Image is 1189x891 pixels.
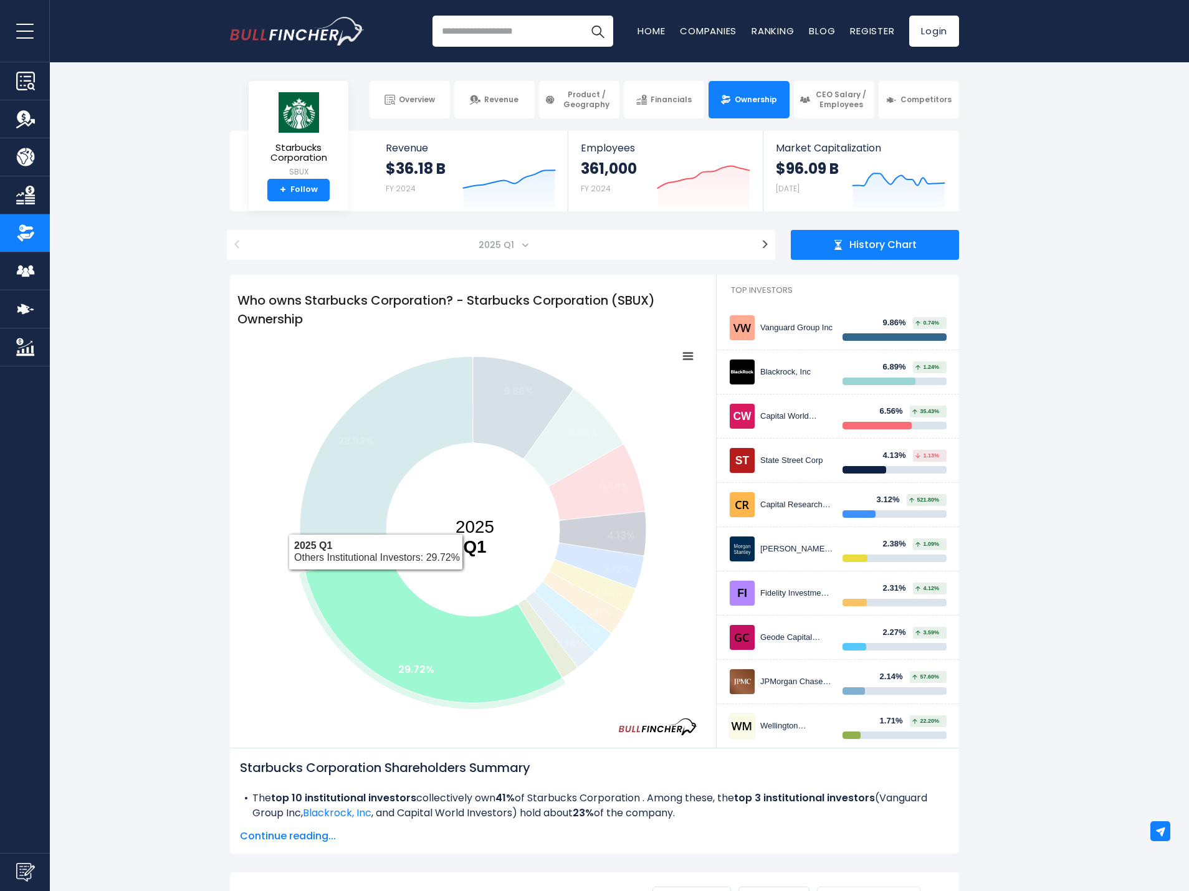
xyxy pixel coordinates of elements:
div: 2.27% [883,627,914,638]
span: Financials [651,95,692,105]
img: Bullfincher logo [230,17,365,45]
text: 2.38% [593,586,623,600]
a: Market Capitalization $96.09 B [DATE] [763,131,958,211]
div: 2.31% [883,583,914,594]
div: 2.38% [883,539,914,550]
span: CEO Salary / Employees [814,90,869,109]
div: Fidelity Investments (FMR) [760,588,833,599]
a: Register [850,24,894,37]
span: Continue reading... [240,829,949,844]
span: 3.59% [915,630,939,636]
a: Employees 361,000 FY 2024 [568,131,762,211]
span: History Chart [849,239,917,252]
span: Market Capitalization [776,142,945,154]
a: +Follow [267,179,330,201]
text: 4.13% [607,528,635,543]
small: SBUX [259,166,338,178]
div: Capital Research Global Investors [760,500,833,510]
a: CEO Salary / Employees [794,81,874,118]
h1: Who owns Starbucks Corporation? - Starbucks Corporation (SBUX) Ownership [230,283,716,336]
a: Product / Geography [539,81,619,118]
h2: Starbucks Corporation Shareholders Summary [240,758,949,777]
div: 6.56% [880,406,910,417]
span: 22.20% [912,718,939,724]
div: [PERSON_NAME] [PERSON_NAME] [760,544,833,555]
div: 2.14% [880,672,910,682]
text: 2.27% [570,622,600,637]
span: Revenue [386,142,556,154]
img: Ownership [16,224,35,242]
b: 23% [573,806,594,820]
a: Ownership [709,81,789,118]
span: Employees [581,142,750,154]
small: [DATE] [776,183,800,194]
text: 3.12% [603,562,631,576]
span: Revenue [484,95,518,105]
a: Competitors [879,81,959,118]
div: State Street Corp [760,455,833,466]
a: Revenue [454,81,535,118]
button: < [227,230,247,260]
div: 3.12% [877,495,907,505]
text: 2.14% [556,637,585,651]
span: Vanguard Group Inc, , and Capital World Investors [252,791,927,820]
span: Product / Geography [559,90,614,109]
button: Search [582,16,613,47]
div: Vanguard Group Inc [760,323,833,333]
div: Capital World Investors [760,411,833,422]
text: 9.86% [504,384,533,398]
span: 521.80% [909,497,939,503]
text: 28.92% [338,434,374,448]
img: history chart [833,240,843,250]
a: Starbucks Corporation SBUX [258,91,339,179]
span: 57.60% [912,674,939,680]
span: 0.74% [915,320,939,326]
div: 4.13% [883,450,914,461]
span: Competitors [900,95,952,105]
b: 41% [495,791,515,805]
button: > [755,230,775,260]
text: 6.56% [599,479,629,493]
span: 2025 Q1 [254,230,748,260]
div: 9.86% [883,318,914,328]
text: 2.31% [584,605,611,619]
span: Starbucks Corporation [259,143,338,163]
text: 2025 [456,517,494,556]
span: 35.43% [912,409,939,414]
div: Geode Capital Management, LLC [760,632,833,643]
a: Ranking [752,24,794,37]
div: 1.71% [880,716,910,727]
strong: $36.18 B [386,159,446,178]
span: Ownership [735,95,777,105]
a: Login [909,16,959,47]
div: Wellington Management Group LLP [760,721,833,731]
a: Companies [680,24,737,37]
li: The collectively own of Starbucks Corporation . Among these, the ( ) hold about of the company. [240,791,949,821]
a: Home [637,24,665,37]
a: Blog [809,24,835,37]
h2: Top Investors [717,275,959,306]
span: 4.12% [915,586,939,591]
small: FY 2024 [581,183,611,194]
small: FY 2024 [386,183,416,194]
b: top 10 institutional investors [271,791,416,805]
b: top 3 institutional investors [734,791,875,805]
div: JPMorgan Chase & CO [760,677,833,687]
span: 2025 Q1 [474,236,522,254]
a: Revenue $36.18 B FY 2024 [373,131,568,211]
span: 1.13% [915,453,939,459]
strong: + [280,184,286,196]
a: Blackrock, Inc [303,806,371,820]
tspan: Q1 [463,537,486,556]
span: 1.24% [915,364,939,370]
div: 6.89% [883,362,914,373]
span: 1.09% [915,541,939,547]
span: Overview [399,95,435,105]
a: Go to homepage [230,17,364,45]
text: 6.89% [568,426,598,440]
strong: 361,000 [581,159,637,178]
a: Overview [370,81,450,118]
a: Financials [624,81,704,118]
strong: $96.09 B [776,159,839,178]
text: 29.72% [398,662,434,677]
